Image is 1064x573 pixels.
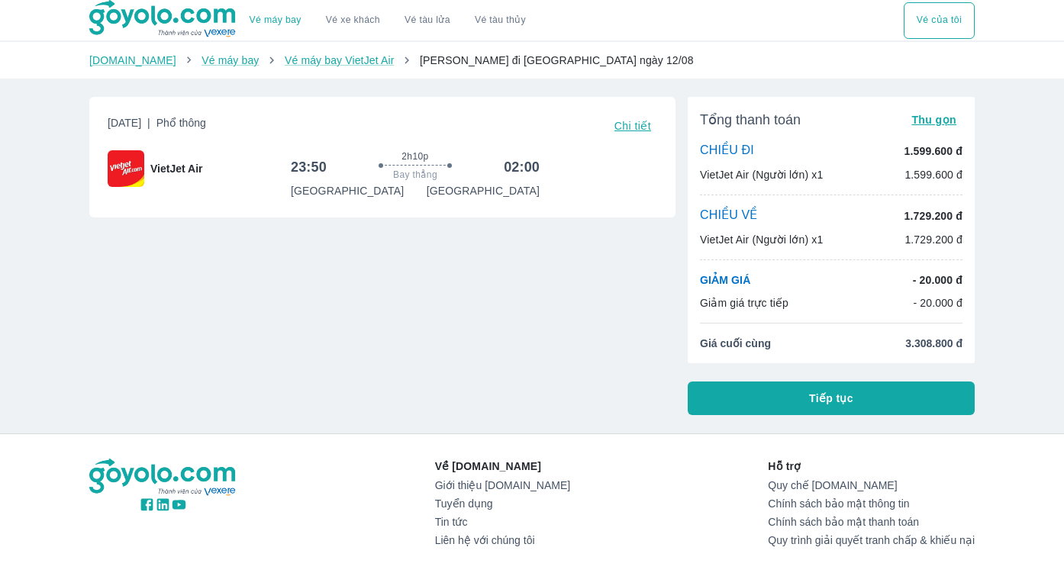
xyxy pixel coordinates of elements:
[700,167,823,182] p: VietJet Air (Người lớn) x1
[905,336,962,351] span: 3.308.800 đ
[393,169,437,181] span: Bay thẳng
[250,14,301,26] a: Vé máy bay
[913,272,962,288] p: - 20.000 đ
[768,497,975,510] a: Chính sách bảo mật thông tin
[688,381,975,415] button: Tiếp tục
[427,183,540,198] p: [GEOGRAPHIC_DATA]
[326,14,380,26] a: Vé xe khách
[905,109,962,130] button: Thu gọn
[904,167,962,182] p: 1.599.600 đ
[904,208,962,224] p: 1.729.200 đ
[768,479,975,491] a: Quy chế [DOMAIN_NAME]
[700,208,758,224] p: CHIỀU VỀ
[237,2,538,39] div: choose transportation mode
[147,117,150,129] span: |
[89,54,176,66] a: [DOMAIN_NAME]
[614,120,651,132] span: Chi tiết
[285,54,394,66] a: Vé máy bay VietJet Air
[435,479,570,491] a: Giới thiệu [DOMAIN_NAME]
[768,534,975,546] a: Quy trình giải quyết tranh chấp & khiếu nại
[463,2,538,39] button: Vé tàu thủy
[89,53,975,68] nav: breadcrumb
[768,516,975,528] a: Chính sách bảo mật thanh toán
[435,497,570,510] a: Tuyển dụng
[156,117,206,129] span: Phổ thông
[401,150,428,163] span: 2h10p
[768,459,975,474] p: Hỗ trợ
[904,232,962,247] p: 1.729.200 đ
[291,158,327,176] h6: 23:50
[435,459,570,474] p: Về [DOMAIN_NAME]
[700,111,801,129] span: Tổng thanh toán
[700,336,771,351] span: Giá cuối cùng
[911,114,956,126] span: Thu gọn
[904,2,975,39] div: choose transportation mode
[435,534,570,546] a: Liên hệ với chúng tôi
[700,272,750,288] p: GIẢM GIÁ
[420,54,694,66] span: [PERSON_NAME] đi [GEOGRAPHIC_DATA] ngày 12/08
[504,158,540,176] h6: 02:00
[89,459,237,497] img: logo
[700,143,754,159] p: CHIỀU ĐI
[700,295,788,311] p: Giảm giá trực tiếp
[435,516,570,528] a: Tin tức
[392,2,463,39] a: Vé tàu lửa
[904,143,962,159] p: 1.599.600 đ
[150,161,202,176] span: VietJet Air
[291,183,404,198] p: [GEOGRAPHIC_DATA]
[108,115,206,137] span: [DATE]
[608,115,657,137] button: Chi tiết
[913,295,962,311] p: - 20.000 đ
[700,232,823,247] p: VietJet Air (Người lớn) x1
[809,391,853,406] span: Tiếp tục
[904,2,975,39] button: Vé của tôi
[202,54,259,66] a: Vé máy bay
